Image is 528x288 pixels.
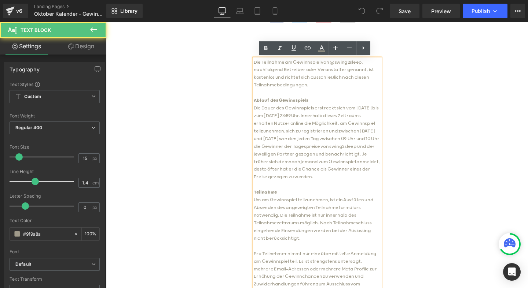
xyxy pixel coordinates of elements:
[24,94,41,100] b: Custom
[155,240,289,288] p: Pro Teilnehmer nimmt nur eine übermittelte Anmeldung am Gewinnspiel teil. Es ist strengstens unte...
[266,4,284,18] a: Mobile
[422,4,460,18] a: Preview
[106,4,143,18] a: New Library
[472,8,490,14] span: Publish
[10,145,100,150] div: Font Size
[10,169,100,174] div: Line Height
[92,156,99,161] span: px
[3,4,28,18] a: v6
[82,228,99,240] div: %
[155,87,289,167] p: Die Dauer des Gewinnspiels erstreckt sich vom [DATE] bis zum [DATE] 23:59Uhr. Innerhalb dieses Ze...
[355,4,369,18] button: Undo
[34,11,104,17] span: Oktober Kalender - Gewinnspiel
[155,80,213,85] strong: Ablauf des Gewinnspiels
[10,62,40,72] div: Typography
[10,218,100,223] div: Text Color
[10,249,100,254] div: Font
[21,27,51,33] span: Text Block
[431,7,451,15] span: Preview
[10,194,100,199] div: Letter Spacing
[10,277,100,282] div: Text Transform
[399,7,411,15] span: Save
[155,22,289,31] h3: Teilnahmebedingungen
[372,4,387,18] button: Redo
[92,205,99,210] span: px
[155,183,289,240] p: Um am Gewinnspiel teilzunehmen, ist ein Ausfüllen und Absenden des angezeigten Teilnahmeformulars...
[92,180,99,185] span: em
[10,81,100,87] div: Text Styles
[463,4,507,18] button: Publish
[249,4,266,18] a: Tablet
[503,263,521,281] div: Open Intercom Messenger
[155,40,282,69] span: Die Teilnahme am Gewinnspiel von @swing2sleep, nachfolgend Betreiber oder Veranstalter genannt, i...
[510,4,525,18] button: More
[55,38,108,55] a: Design
[155,176,180,182] strong: Teilnahme
[34,4,118,10] a: Landing Pages
[231,4,249,18] a: Laptop
[10,113,100,119] div: Font Weight
[15,6,24,16] div: v6
[23,230,70,238] input: Color
[120,8,137,14] span: Library
[15,125,43,130] b: Regular 400
[15,261,31,268] i: Default
[213,4,231,18] a: Desktop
